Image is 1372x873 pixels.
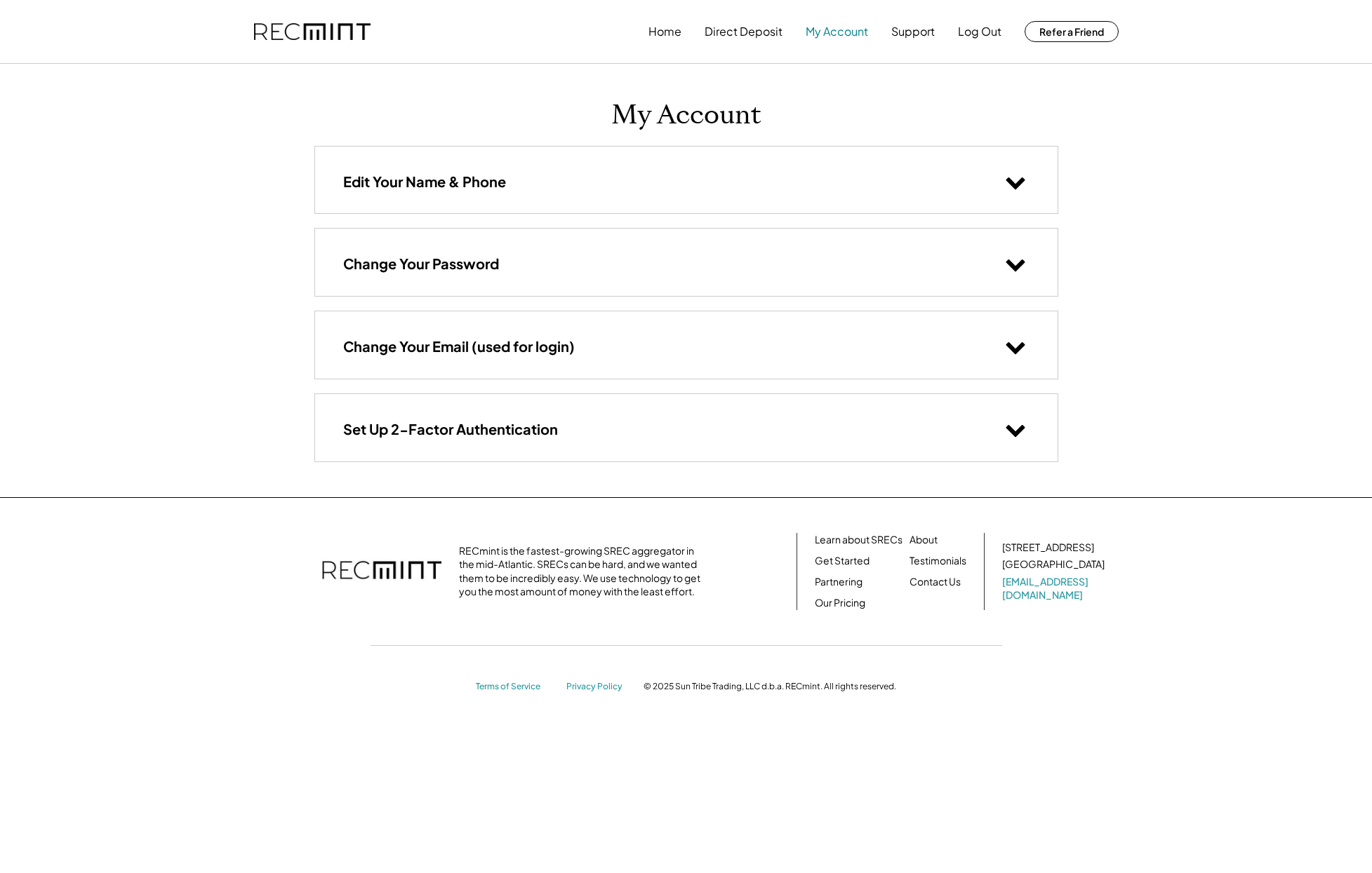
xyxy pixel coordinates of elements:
[705,18,782,46] button: Direct Deposit
[891,18,935,46] button: Support
[322,547,441,596] img: recmint-logotype%403x.png
[343,420,558,438] h3: Set Up 2-Factor Authentication
[343,337,575,356] h3: Change Your Email (used for login)
[910,554,966,568] a: Testimonials
[1002,541,1094,555] div: [STREET_ADDRESS]
[815,533,903,547] a: Learn about SRECs
[611,99,761,132] h1: My Account
[958,18,1001,46] button: Log Out
[648,18,681,46] button: Home
[644,681,896,692] div: © 2025 Sun Tribe Trading, LLC d.b.a. RECmint. All rights reserved.
[815,554,870,568] a: Get Started
[910,533,938,547] a: About
[459,544,708,599] div: RECmint is the fastest-growing SREC aggregator in the mid-Atlantic. SRECs can be hard, and we wan...
[1002,557,1105,571] div: [GEOGRAPHIC_DATA]
[1002,575,1107,602] a: [EMAIL_ADDRESS][DOMAIN_NAME]
[1025,21,1119,42] button: Refer a Friend
[815,575,863,589] a: Partnering
[343,172,506,191] h3: Edit Your Name & Phone
[566,681,630,693] a: Privacy Policy
[254,23,371,41] img: recmint-logotype%403x.png
[815,596,865,610] a: Our Pricing
[476,681,553,693] a: Terms of Service
[343,255,499,273] h3: Change Your Password
[806,18,868,46] button: My Account
[910,575,961,589] a: Contact Us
